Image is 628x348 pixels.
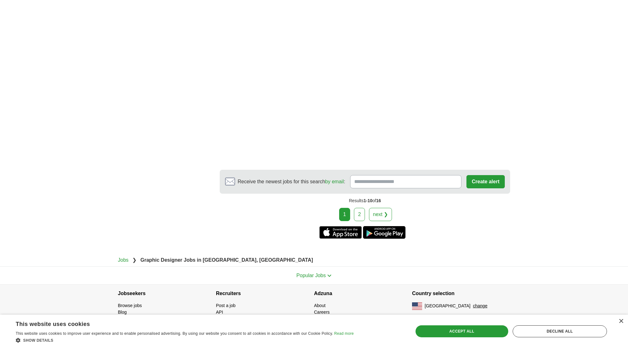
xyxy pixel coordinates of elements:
[319,226,362,239] a: Get the iPhone app
[339,208,350,221] div: 1
[619,319,623,324] div: Close
[376,198,381,203] span: 16
[416,325,508,337] div: Accept all
[16,331,333,336] span: This website uses cookies to improve user experience and to enable personalised advertising. By u...
[325,179,344,184] a: by email
[412,302,422,310] img: US flag
[118,303,142,308] a: Browse jobs
[238,178,345,185] span: Receive the newest jobs for this search :
[16,337,354,343] div: Show details
[132,257,136,263] span: ❯
[363,226,405,239] a: Get the Android app
[140,257,313,263] strong: Graphic Designer Jobs in [GEOGRAPHIC_DATA], [GEOGRAPHIC_DATA]
[16,318,338,328] div: This website uses cookies
[23,338,53,343] span: Show details
[513,325,607,337] div: Decline all
[314,303,326,308] a: About
[216,310,223,315] a: API
[473,303,488,309] button: change
[314,310,330,315] a: Careers
[425,303,471,309] span: [GEOGRAPHIC_DATA]
[118,310,127,315] a: Blog
[354,208,365,221] a: 2
[118,257,129,263] a: Jobs
[334,331,354,336] a: Read more, opens a new window
[220,194,510,208] div: Results of
[364,198,372,203] span: 1-10
[412,285,510,302] h4: Country selection
[369,208,392,221] a: next ❯
[296,273,326,278] span: Popular Jobs
[466,175,505,188] button: Create alert
[216,303,235,308] a: Post a job
[327,274,332,277] img: toggle icon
